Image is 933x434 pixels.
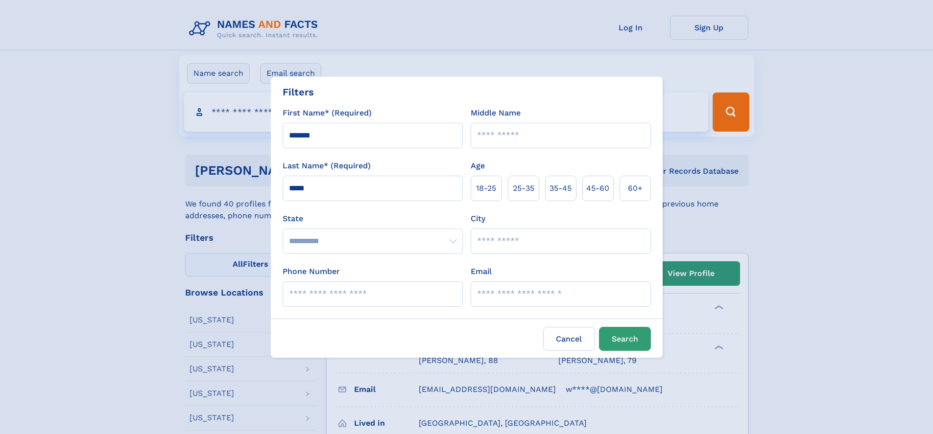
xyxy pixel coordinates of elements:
label: Cancel [543,327,595,351]
span: 35‑45 [550,183,572,194]
span: 60+ [628,183,643,194]
label: Middle Name [471,107,521,119]
label: City [471,213,485,225]
label: Age [471,160,485,172]
span: 18‑25 [476,183,496,194]
button: Search [599,327,651,351]
label: State [283,213,463,225]
label: Last Name* (Required) [283,160,371,172]
span: 25‑35 [513,183,534,194]
label: Email [471,266,492,277]
div: Filters [283,85,314,99]
span: 45‑60 [586,183,609,194]
label: First Name* (Required) [283,107,372,119]
label: Phone Number [283,266,340,277]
